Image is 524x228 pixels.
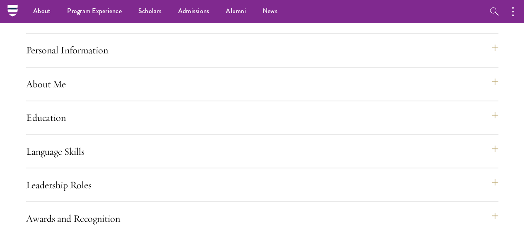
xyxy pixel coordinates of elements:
button: About Me [26,74,498,94]
button: Personal Information [26,40,498,60]
button: Education [26,108,498,127]
button: Awards and Recognition [26,208,498,228]
button: Leadership Roles [26,175,498,194]
button: Language Skills [26,141,498,161]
